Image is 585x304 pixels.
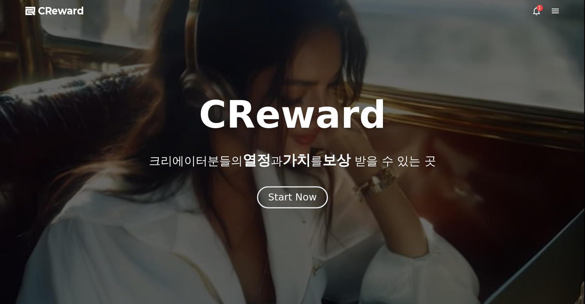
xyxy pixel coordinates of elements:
[149,152,436,168] p: 크리에이터분들의 과 를 받을 수 있는 곳
[322,152,351,168] span: 보상
[259,195,326,202] a: Start Now
[532,6,541,16] a: 1
[38,5,84,17] span: CReward
[537,5,543,11] div: 1
[283,152,311,168] span: 가치
[25,5,84,17] a: CReward
[199,96,386,134] h1: CReward
[243,152,271,168] span: 열정
[268,191,317,204] div: Start Now
[257,186,328,209] button: Start Now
